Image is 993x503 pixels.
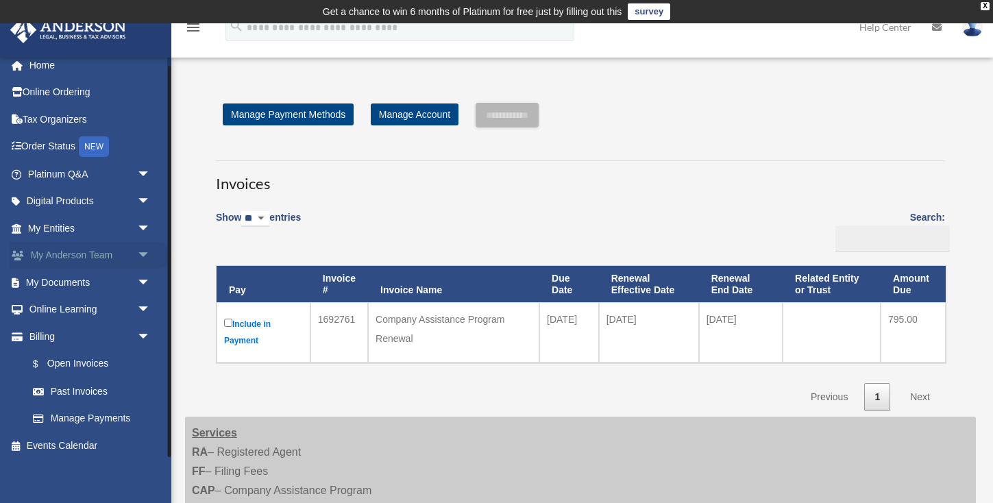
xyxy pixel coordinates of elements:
i: menu [185,19,201,36]
a: My Entitiesarrow_drop_down [10,214,171,242]
label: Search: [831,209,945,251]
strong: FF [192,465,206,477]
td: [DATE] [599,302,699,363]
input: Search: [835,225,950,251]
span: arrow_drop_down [137,269,164,297]
img: Anderson Advisors Platinum Portal [6,16,130,43]
td: [DATE] [699,302,783,363]
select: Showentries [241,211,269,227]
i: search [229,19,244,34]
a: Digital Productsarrow_drop_down [10,188,171,215]
a: Past Invoices [19,378,164,405]
td: [DATE] [539,302,599,363]
a: menu [185,24,201,36]
a: Billingarrow_drop_down [10,323,164,350]
a: $Open Invoices [19,350,158,378]
img: User Pic [962,17,983,37]
th: Related Entity or Trust: activate to sort column ascending [783,266,881,303]
div: NEW [79,136,109,157]
td: 795.00 [881,302,946,363]
a: Next [900,383,940,411]
a: My Anderson Teamarrow_drop_down [10,242,171,269]
th: Renewal Effective Date: activate to sort column ascending [599,266,699,303]
span: arrow_drop_down [137,242,164,270]
div: close [981,2,990,10]
th: Pay: activate to sort column descending [217,266,310,303]
span: arrow_drop_down [137,296,164,324]
a: Manage Account [371,103,458,125]
div: Get a chance to win 6 months of Platinum for free just by filling out this [323,3,622,20]
a: Events Calendar [10,432,171,459]
span: arrow_drop_down [137,160,164,188]
span: arrow_drop_down [137,214,164,243]
a: Online Ordering [10,79,171,106]
td: 1692761 [310,302,368,363]
a: Order StatusNEW [10,133,171,161]
input: Include in Payment [224,319,232,327]
a: My Documentsarrow_drop_down [10,269,171,296]
strong: RA [192,446,208,458]
a: Previous [800,383,858,411]
strong: Services [192,427,237,439]
a: Online Learningarrow_drop_down [10,296,171,323]
a: survey [628,3,670,20]
span: $ [40,356,47,373]
th: Due Date: activate to sort column ascending [539,266,599,303]
span: arrow_drop_down [137,323,164,351]
a: Manage Payments [19,405,164,432]
a: Tax Organizers [10,106,171,133]
h3: Invoices [216,160,945,195]
strong: CAP [192,484,215,496]
th: Renewal End Date: activate to sort column ascending [699,266,783,303]
th: Invoice Name: activate to sort column ascending [368,266,539,303]
a: Home [10,51,171,79]
th: Amount Due: activate to sort column ascending [881,266,946,303]
a: 1 [864,383,890,411]
a: Platinum Q&Aarrow_drop_down [10,160,171,188]
label: Include in Payment [224,316,303,349]
div: Company Assistance Program Renewal [376,310,532,348]
th: Invoice #: activate to sort column ascending [310,266,368,303]
label: Show entries [216,209,301,241]
a: Manage Payment Methods [223,103,354,125]
span: arrow_drop_down [137,188,164,216]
